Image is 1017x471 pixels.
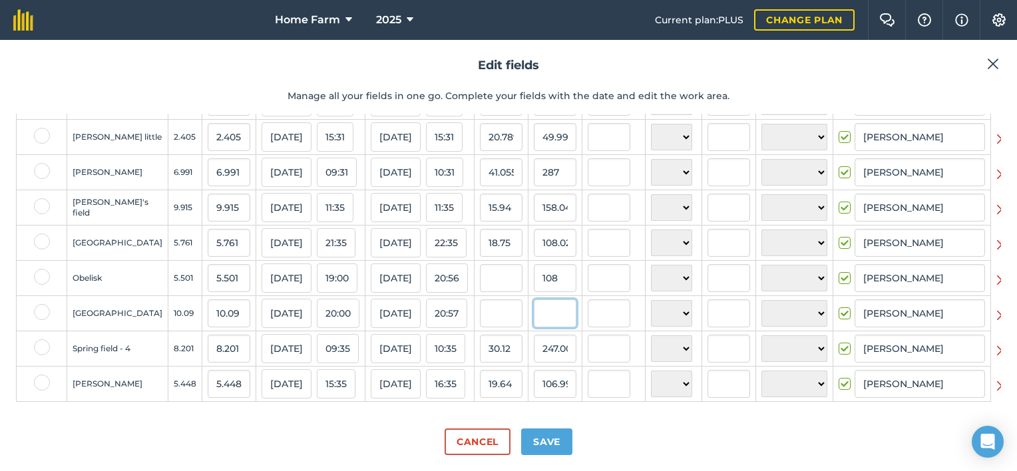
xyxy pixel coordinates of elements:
td: 8.201 [168,331,202,367]
img: svg+xml;base64,PHN2ZyB4bWxucz0iaHR0cDovL3d3dy53My5vcmcvMjAwMC9zdmciIHdpZHRoPSIyMiIgaGVpZ2h0PSIzMC... [996,166,1007,182]
td: 5.448 [168,367,202,402]
button: 10:31 [426,158,463,187]
button: [DATE] [262,299,311,328]
button: 20:57 [426,299,467,328]
button: [DATE] [371,193,421,222]
button: 09:31 [317,158,357,187]
button: 09:35 [317,334,359,363]
button: 20:00 [317,299,359,328]
a: Change plan [754,9,855,31]
button: 16:35 [426,369,465,398]
td: 2.405 [168,120,202,155]
img: svg+xml;base64,PHN2ZyB4bWxucz0iaHR0cDovL3d3dy53My5vcmcvMjAwMC9zdmciIHdpZHRoPSIyMiIgaGVpZ2h0PSIzMC... [996,343,1007,359]
button: 20:56 [426,263,468,293]
button: [DATE] [371,158,421,187]
img: fieldmargin Logo [13,9,33,31]
button: 15:31 [426,122,463,152]
td: [PERSON_NAME] [67,367,168,402]
button: Cancel [445,428,510,455]
td: 10.09 [168,296,202,331]
td: [PERSON_NAME] [67,155,168,190]
button: 10:35 [426,334,465,363]
button: [DATE] [371,228,421,257]
button: [DATE] [371,122,421,152]
button: [DATE] [371,299,421,328]
button: 21:35 [317,228,355,257]
td: 9.915 [168,190,202,226]
button: [DATE] [262,122,311,152]
button: [DATE] [371,369,421,398]
button: [DATE] [262,228,311,257]
span: 2025 [376,12,401,28]
td: 5.761 [168,226,202,261]
img: svg+xml;base64,PHN2ZyB4bWxucz0iaHR0cDovL3d3dy53My5vcmcvMjAwMC9zdmciIHdpZHRoPSIyMiIgaGVpZ2h0PSIzMC... [987,56,999,72]
td: [PERSON_NAME]'s field [67,190,168,226]
img: svg+xml;base64,PHN2ZyB4bWxucz0iaHR0cDovL3d3dy53My5vcmcvMjAwMC9zdmciIHdpZHRoPSIyMiIgaGVpZ2h0PSIzMC... [996,307,1007,323]
img: svg+xml;base64,PHN2ZyB4bWxucz0iaHR0cDovL3d3dy53My5vcmcvMjAwMC9zdmciIHdpZHRoPSIyMiIgaGVpZ2h0PSIzMC... [996,272,1007,288]
td: [PERSON_NAME] little [67,120,168,155]
td: [GEOGRAPHIC_DATA] [67,226,168,261]
button: [DATE] [262,369,311,398]
button: [DATE] [371,334,421,363]
td: [GEOGRAPHIC_DATA] [67,296,168,331]
button: [DATE] [262,334,311,363]
p: Manage all your fields in one go. Complete your fields with the date and edit the work area. [16,88,1001,103]
button: 15:31 [317,122,353,152]
button: [DATE] [262,193,311,222]
button: [DATE] [262,158,311,187]
button: 11:35 [426,193,463,222]
button: 19:00 [317,263,357,293]
td: Spring field - 4 [67,331,168,367]
span: Current plan : PLUS [655,13,743,27]
button: Save [521,428,572,455]
img: svg+xml;base64,PHN2ZyB4bWxucz0iaHR0cDovL3d3dy53My5vcmcvMjAwMC9zdmciIHdpZHRoPSIyMiIgaGVpZ2h0PSIzMC... [996,131,1007,147]
button: 22:35 [426,228,467,257]
button: 15:35 [317,369,355,398]
img: A question mark icon [916,13,932,27]
td: Obelisk [67,261,168,296]
img: svg+xml;base64,PHN2ZyB4bWxucz0iaHR0cDovL3d3dy53My5vcmcvMjAwMC9zdmciIHdpZHRoPSIyMiIgaGVpZ2h0PSIzMC... [996,202,1007,218]
button: 11:35 [317,193,353,222]
img: A cog icon [991,13,1007,27]
img: svg+xml;base64,PHN2ZyB4bWxucz0iaHR0cDovL3d3dy53My5vcmcvMjAwMC9zdmciIHdpZHRoPSIxNyIgaGVpZ2h0PSIxNy... [955,12,968,28]
img: svg+xml;base64,PHN2ZyB4bWxucz0iaHR0cDovL3d3dy53My5vcmcvMjAwMC9zdmciIHdpZHRoPSIyMiIgaGVpZ2h0PSIzMC... [996,237,1007,253]
div: Open Intercom Messenger [972,426,1004,458]
span: Home Farm [275,12,340,28]
td: 6.991 [168,155,202,190]
img: Two speech bubbles overlapping with the left bubble in the forefront [879,13,895,27]
button: [DATE] [371,263,421,293]
button: [DATE] [262,263,311,293]
h2: Edit fields [16,56,1001,75]
td: 5.501 [168,261,202,296]
img: svg+xml;base64,PHN2ZyB4bWxucz0iaHR0cDovL3d3dy53My5vcmcvMjAwMC9zdmciIHdpZHRoPSIyMiIgaGVpZ2h0PSIzMC... [996,378,1007,394]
